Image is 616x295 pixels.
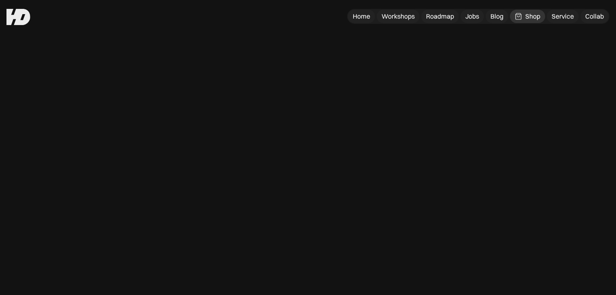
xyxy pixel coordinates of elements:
a: Shop [510,10,545,23]
a: Service [547,10,579,23]
a: Roadmap [421,10,459,23]
div: Workshops [382,12,415,21]
a: Blog [486,10,508,23]
a: Collab [580,10,609,23]
div: Blog [490,12,503,21]
div: Shop [525,12,540,21]
div: Service [552,12,574,21]
div: Collab [585,12,604,21]
a: Workshops [377,10,420,23]
a: Home [348,10,375,23]
div: Roadmap [426,12,454,21]
div: Jobs [465,12,479,21]
a: Jobs [460,10,484,23]
div: Home [353,12,370,21]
